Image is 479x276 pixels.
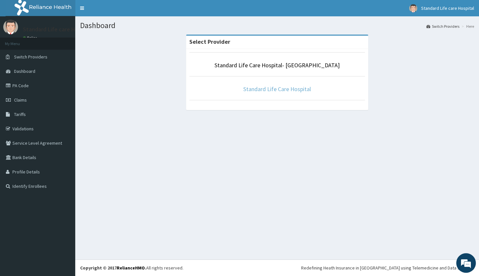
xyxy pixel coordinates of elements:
[421,5,474,11] span: Standard Life care Hospital
[14,54,47,60] span: Switch Providers
[409,4,417,12] img: User Image
[117,265,145,271] a: RelianceHMO
[426,24,459,29] a: Switch Providers
[23,26,93,32] p: Standard Life care Hospital
[14,68,35,74] span: Dashboard
[301,265,474,271] div: Redefining Heath Insurance in [GEOGRAPHIC_DATA] using Telemedicine and Data Science!
[214,61,340,69] a: Standard Life Care Hospital- [GEOGRAPHIC_DATA]
[243,85,311,93] a: Standard Life Care Hospital
[23,36,39,40] a: Online
[14,97,27,103] span: Claims
[460,24,474,29] li: Here
[3,20,18,34] img: User Image
[80,21,474,30] h1: Dashboard
[189,38,230,45] strong: Select Provider
[80,265,146,271] strong: Copyright © 2017 .
[75,259,479,276] footer: All rights reserved.
[14,111,26,117] span: Tariffs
